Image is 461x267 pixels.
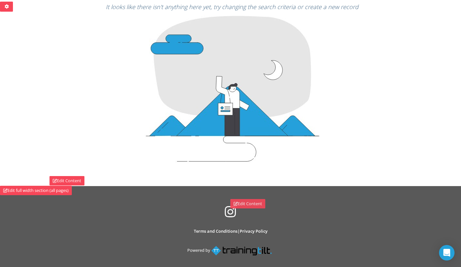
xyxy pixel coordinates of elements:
i: It looks like there isn't anything here yet, try changing the search criteria or create a new record [106,3,358,11]
a: Powered by [187,247,274,253]
img: empty-state-feedback.jpg [103,13,362,166]
label: | [194,228,268,235]
img: Training Tilt [211,246,274,256]
a: Privacy Policy [240,228,268,234]
span: Powered by [187,247,210,253]
a: Edit Content [49,176,84,186]
div: Open Intercom Messenger [439,245,455,261]
a: Edit Content [230,199,265,209]
a: Terms and Conditions [194,228,237,234]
